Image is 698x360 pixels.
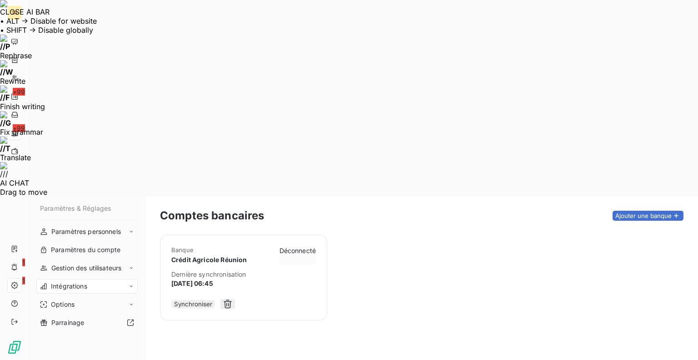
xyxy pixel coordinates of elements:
[171,279,316,288] span: [DATE] 06:45
[171,270,316,279] span: Dernière synchronisation
[51,282,87,291] span: Intégrations
[279,246,316,264] span: Déconnecté
[160,208,264,224] h3: Comptes bancaires
[22,277,25,284] span: 1
[36,243,138,257] a: Paramètres du compte
[51,227,121,236] span: Paramètres personnels
[36,315,138,330] a: Parrainage
[51,264,122,273] span: Gestion des utilisateurs
[171,246,247,254] span: Banque
[7,340,22,355] img: Logo LeanPay
[22,259,25,266] span: 1
[51,318,85,327] span: Parrainage
[51,300,75,309] span: Options
[613,211,683,221] button: Ajouter une banque
[171,300,215,308] button: Synchroniser
[40,204,111,212] span: Paramètres & Réglages
[667,329,689,351] iframe: Intercom live chat
[51,245,120,254] span: Paramètres du compte
[171,255,247,264] span: Crédit Agricole Réunion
